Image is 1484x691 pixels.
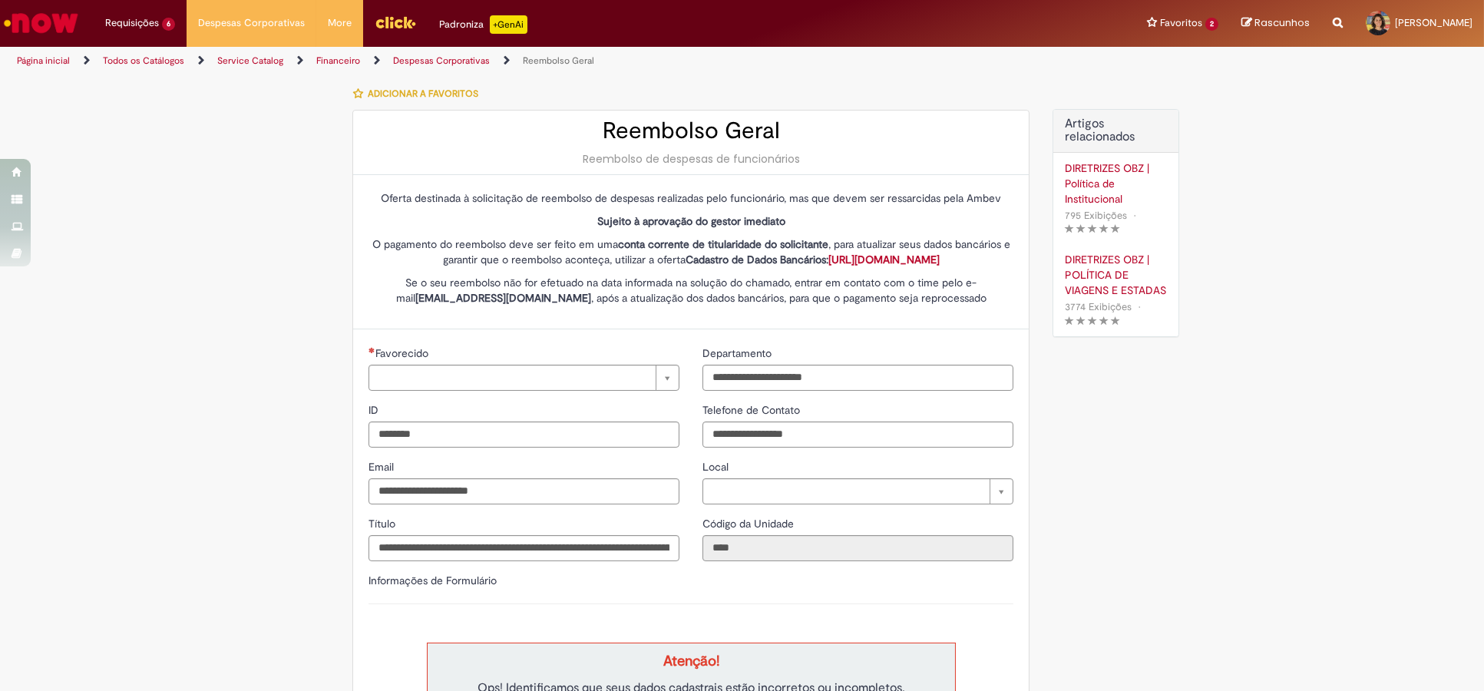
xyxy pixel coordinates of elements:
[369,236,1013,267] p: O pagamento do reembolso deve ser feito em uma , para atualizar seus dados bancários e garantir q...
[1065,209,1127,222] span: 795 Exibições
[375,11,416,34] img: click_logo_yellow_360x200.png
[369,347,375,353] span: Necessários
[369,574,497,587] label: Informações de Formulário
[2,8,81,38] img: ServiceNow
[702,460,732,474] span: Local
[663,652,719,670] strong: Atenção!
[352,78,487,110] button: Adicionar a Favoritos
[702,346,775,360] span: Departamento
[328,15,352,31] span: More
[369,151,1013,167] div: Reembolso de despesas de funcionários
[1065,117,1167,144] h3: Artigos relacionados
[12,47,978,75] ul: Trilhas de página
[702,478,1013,504] a: Limpar campo Local
[415,291,591,305] strong: [EMAIL_ADDRESS][DOMAIN_NAME]
[828,253,940,266] a: [URL][DOMAIN_NAME]
[17,55,70,67] a: Página inicial
[1160,15,1202,31] span: Favoritos
[369,365,679,391] a: Limpar campo Favorecido
[523,55,594,67] a: Reembolso Geral
[1065,252,1167,298] a: DIRETRIZES OBZ | POLÍTICA DE VIAGENS E ESTADAS
[1241,16,1310,31] a: Rascunhos
[393,55,490,67] a: Despesas Corporativas
[369,190,1013,206] p: Oferta destinada à solicitação de reembolso de despesas realizadas pelo funcionário, mas que deve...
[369,118,1013,144] h2: Reembolso Geral
[369,460,397,474] span: Email
[103,55,184,67] a: Todos os Catálogos
[702,516,797,531] label: Somente leitura - Código da Unidade
[702,365,1013,391] input: Departamento
[369,535,679,561] input: Título
[490,15,527,34] p: +GenAi
[369,517,398,531] span: Título
[105,15,159,31] span: Requisições
[702,535,1013,561] input: Código da Unidade
[1065,300,1132,313] span: 3774 Exibições
[686,253,940,266] strong: Cadastro de Dados Bancários:
[1065,160,1167,207] a: DIRETRIZES OBZ | Política de Institucional
[198,15,305,31] span: Despesas Corporativas
[439,15,527,34] div: Padroniza
[1395,16,1472,29] span: [PERSON_NAME]
[369,403,382,417] span: ID
[369,275,1013,306] p: Se o seu reembolso não for efetuado na data informada na solução do chamado, entrar em contato co...
[375,346,431,360] span: Necessários - Favorecido
[162,18,175,31] span: 6
[217,55,283,67] a: Service Catalog
[618,237,828,251] strong: conta corrente de titularidade do solicitante
[702,403,803,417] span: Telefone de Contato
[597,214,785,228] strong: Sujeito à aprovação do gestor imediato
[702,422,1013,448] input: Telefone de Contato
[1130,205,1139,226] span: •
[1135,296,1144,317] span: •
[369,478,679,504] input: Email
[1205,18,1218,31] span: 2
[369,422,679,448] input: ID
[1254,15,1310,30] span: Rascunhos
[702,517,797,531] span: Somente leitura - Código da Unidade
[316,55,360,67] a: Financeiro
[368,88,478,100] span: Adicionar a Favoritos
